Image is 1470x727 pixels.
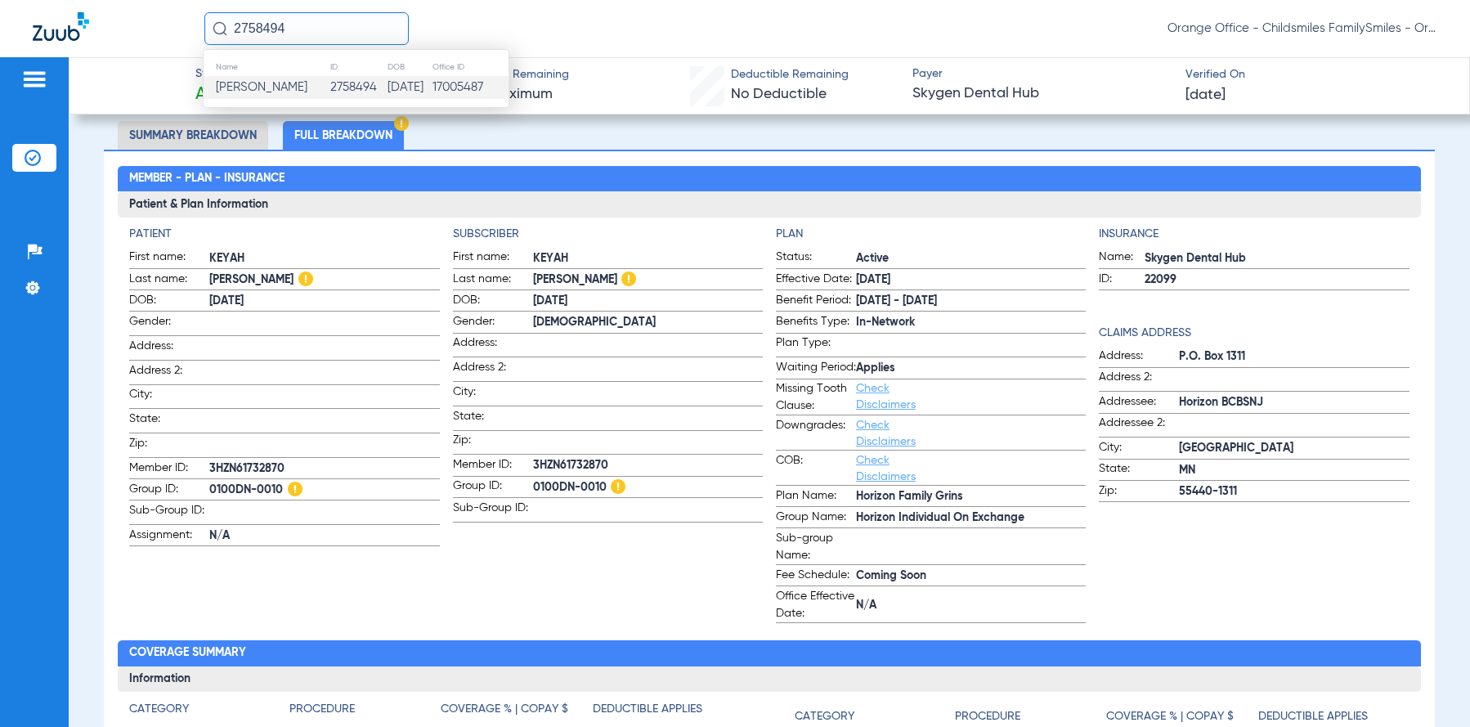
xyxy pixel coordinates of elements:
[776,226,1086,243] h4: Plan
[1099,249,1145,268] span: Name:
[1099,226,1409,243] app-breakdown-title: Insurance
[209,250,439,267] span: KEYAH
[533,457,763,474] span: 3HZN61732870
[856,293,1086,310] span: [DATE] - [DATE]
[533,293,763,310] span: [DATE]
[533,314,763,331] span: [DEMOGRAPHIC_DATA]
[1179,440,1409,457] span: [GEOGRAPHIC_DATA]
[593,701,744,724] app-breakdown-title: Deductible Applies
[118,166,1420,192] h2: Member - Plan - Insurance
[453,334,533,357] span: Address:
[776,452,856,485] span: COB:
[776,567,856,586] span: Fee Schedule:
[118,191,1420,218] h3: Patient & Plan Information
[467,66,569,83] span: Benefits Remaining
[453,384,533,406] span: City:
[216,81,307,93] span: [PERSON_NAME]
[856,420,916,447] a: Check Disclaimers
[533,272,763,289] span: [PERSON_NAME]
[856,250,1086,267] span: Active
[621,272,636,286] img: Hazard
[776,588,856,622] span: Office Effective Date:
[776,334,856,357] span: Plan Type:
[856,360,1086,377] span: Applies
[129,481,209,500] span: Group ID:
[1145,272,1409,289] span: 22099
[776,417,856,450] span: Downgrades:
[129,313,209,335] span: Gender:
[204,58,329,76] th: Name
[298,272,313,286] img: Hazard
[118,121,268,150] li: Summary Breakdown
[387,76,432,99] td: [DATE]
[1099,393,1179,413] span: Addressee:
[394,116,409,131] img: Hazard
[129,292,209,312] span: DOB:
[129,338,209,360] span: Address:
[441,701,592,724] app-breakdown-title: Coverage % | Copay $
[1258,708,1368,725] h4: Deductible Applies
[129,701,289,724] app-breakdown-title: Category
[593,701,702,718] h4: Deductible Applies
[329,58,388,76] th: ID
[776,530,856,564] span: Sub-group Name:
[453,408,533,430] span: State:
[776,249,856,268] span: Status:
[912,83,1171,104] span: Skygen Dental Hub
[776,487,856,507] span: Plan Name:
[21,70,47,89] img: hamburger-icon
[776,380,856,415] span: Missing Tooth Clause:
[731,87,827,101] span: No Deductible
[1099,325,1409,342] h4: Claims Address
[129,386,209,408] span: City:
[1388,648,1470,727] iframe: Chat Widget
[453,292,533,312] span: DOB:
[129,460,209,479] span: Member ID:
[533,479,763,496] span: 0100DN-0010
[129,502,209,524] span: Sub-Group ID:
[795,708,854,725] h4: Category
[129,411,209,433] span: State:
[1106,708,1234,725] h4: Coverage % | Copay $
[856,488,1086,505] span: Horizon Family Grins
[453,313,533,333] span: Gender:
[1185,66,1444,83] span: Verified On
[776,359,856,379] span: Waiting Period:
[1179,394,1409,411] span: Horizon BCBSNJ
[1179,348,1409,366] span: P.O. Box 1311
[856,383,916,411] a: Check Disclaimers
[533,250,763,267] span: KEYAH
[432,76,509,99] td: 17005487
[209,460,439,478] span: 3HZN61732870
[776,509,856,528] span: Group Name:
[195,65,253,83] span: Status
[387,58,432,76] th: DOB
[209,272,439,289] span: [PERSON_NAME]
[129,271,209,290] span: Last name:
[453,249,533,268] span: First name:
[118,666,1420,693] h3: Information
[432,58,509,76] th: Office ID
[1099,439,1179,459] span: City:
[283,121,404,150] li: Full Breakdown
[776,271,856,290] span: Effective Date:
[453,226,763,243] h4: Subscriber
[453,359,533,381] span: Address 2:
[289,701,441,724] app-breakdown-title: Procedure
[1099,348,1179,367] span: Address:
[1099,460,1179,480] span: State:
[441,701,568,718] h4: Coverage % | Copay $
[329,76,388,99] td: 2758494
[129,226,439,243] h4: Patient
[1099,415,1179,437] span: Addressee 2:
[209,293,439,310] span: [DATE]
[129,527,209,546] span: Assignment:
[453,432,533,454] span: Zip:
[856,314,1086,331] span: In-Network
[33,12,89,41] img: Zuub Logo
[129,249,209,268] span: First name:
